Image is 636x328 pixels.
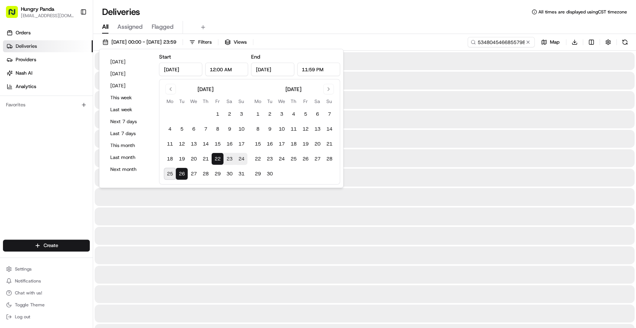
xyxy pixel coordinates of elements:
[102,22,108,31] span: All
[107,116,152,127] button: Next 7 days
[3,300,90,310] button: Toggle Theme
[107,81,152,91] button: [DATE]
[200,138,212,150] button: 14
[164,168,176,180] button: 25
[107,128,152,139] button: Last 7 days
[74,185,90,191] span: Pylon
[70,167,120,174] span: API Documentation
[16,71,29,85] img: 1753817452368-0c19585d-7be3-40d9-9a41-2dc781b3d1eb
[3,264,90,274] button: Settings
[311,138,323,150] button: 20
[212,138,224,150] button: 15
[62,116,64,122] span: •
[235,138,247,150] button: 17
[164,123,176,135] button: 4
[538,9,627,15] span: All times are displayed using CST timezone
[60,164,123,177] a: 💻API Documentation
[3,288,90,298] button: Chat with us!
[212,97,224,105] th: Friday
[224,123,235,135] button: 9
[3,54,93,66] a: Providers
[29,136,46,142] span: 8月15日
[224,97,235,105] th: Saturday
[7,97,50,103] div: Past conversations
[200,97,212,105] th: Thursday
[300,108,311,120] button: 5
[221,37,250,47] button: Views
[323,138,335,150] button: 21
[311,108,323,120] button: 6
[264,108,276,120] button: 2
[3,27,93,39] a: Orders
[538,37,563,47] button: Map
[188,153,200,165] button: 20
[252,108,264,120] button: 1
[224,138,235,150] button: 16
[252,153,264,165] button: 22
[3,312,90,322] button: Log out
[288,123,300,135] button: 11
[16,83,36,90] span: Analytics
[205,63,248,76] input: Time
[212,108,224,120] button: 1
[16,70,32,76] span: Nash AI
[224,168,235,180] button: 30
[235,97,247,105] th: Sunday
[44,242,58,249] span: Create
[107,93,152,103] button: This week
[15,167,57,174] span: Knowledge Base
[19,48,123,56] input: Clear
[21,5,54,13] span: Hungry Panda
[21,13,74,19] span: [EMAIL_ADDRESS][DOMAIN_NAME]
[323,123,335,135] button: 14
[235,153,247,165] button: 24
[176,138,188,150] button: 12
[276,153,288,165] button: 24
[107,152,152,163] button: Last month
[200,153,212,165] button: 21
[176,97,188,105] th: Tuesday
[165,84,176,94] button: Go to previous month
[264,153,276,165] button: 23
[159,63,202,76] input: Date
[252,168,264,180] button: 29
[311,153,323,165] button: 27
[25,136,27,142] span: •
[4,164,60,177] a: 📗Knowledge Base
[252,123,264,135] button: 8
[264,123,276,135] button: 9
[116,96,136,104] button: See all
[311,97,323,105] th: Saturday
[323,84,334,94] button: Go to next month
[3,67,93,79] a: Nash AI
[212,123,224,135] button: 8
[15,266,32,272] span: Settings
[235,108,247,120] button: 3
[176,123,188,135] button: 5
[107,104,152,115] button: Last week
[7,7,22,22] img: Nash
[297,63,340,76] input: Time
[15,302,45,308] span: Toggle Theme
[550,39,560,46] span: Map
[288,108,300,120] button: 4
[200,123,212,135] button: 7
[252,97,264,105] th: Monday
[288,138,300,150] button: 18
[235,123,247,135] button: 10
[63,168,69,174] div: 💻
[264,97,276,105] th: Tuesday
[276,138,288,150] button: 17
[107,69,152,79] button: [DATE]
[7,168,13,174] div: 📗
[152,22,174,31] span: Flagged
[3,3,77,21] button: Hungry Panda[EMAIL_ADDRESS][DOMAIN_NAME]
[164,138,176,150] button: 11
[3,40,93,52] a: Deliveries
[99,37,180,47] button: [DATE] 00:00 - [DATE] 23:59
[16,56,36,63] span: Providers
[15,278,41,284] span: Notifications
[23,116,60,122] span: [PERSON_NAME]
[188,97,200,105] th: Wednesday
[188,168,200,180] button: 27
